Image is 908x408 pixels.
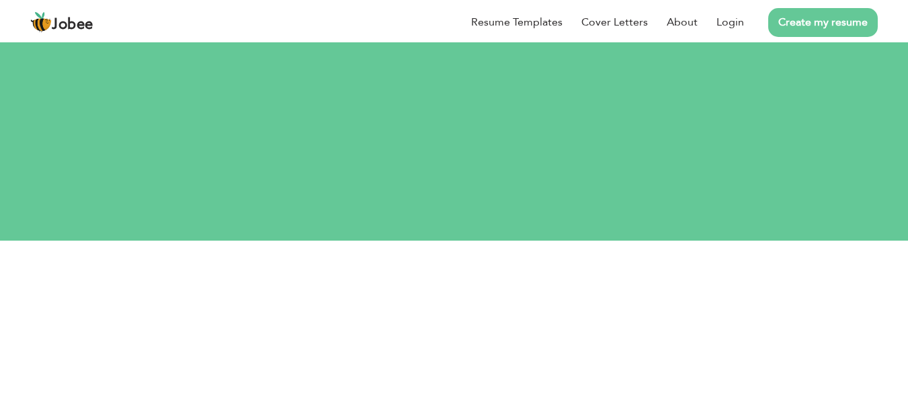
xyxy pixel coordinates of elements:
a: Login [716,14,744,30]
a: Resume Templates [471,14,563,30]
a: Cover Letters [581,14,648,30]
a: About [667,14,698,30]
img: jobee.io [30,11,52,33]
span: Jobee [52,17,93,32]
a: Jobee [30,11,93,33]
a: Create my resume [768,8,878,37]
